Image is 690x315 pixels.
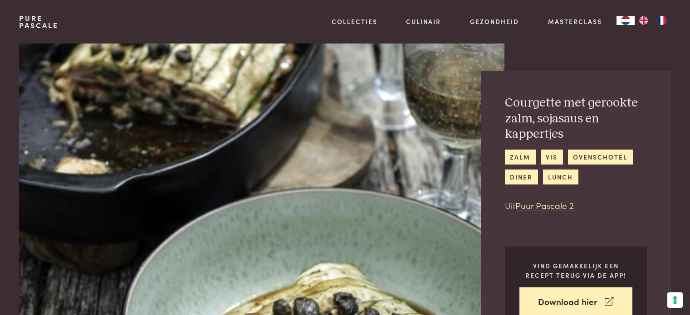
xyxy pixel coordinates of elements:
[568,150,633,165] a: ovenschotel
[617,16,671,25] aside: Language selected: Nederlands
[541,150,563,165] a: vis
[470,17,519,26] a: Gezondheid
[635,16,671,25] ul: Language list
[505,95,647,142] h2: Courgette met gerookte zalm, sojasaus en kappertjes
[519,261,632,280] p: Vind gemakkelijk een recept terug via de app!
[406,17,441,26] a: Culinair
[515,199,574,211] a: Puur Pascale 2
[617,16,635,25] a: NL
[667,292,683,308] button: Uw voorkeuren voor toestemming voor trackingtechnologieën
[543,170,578,184] a: lunch
[505,170,538,184] a: diner
[617,16,635,25] div: Language
[505,199,647,212] p: Uit
[653,16,671,25] a: FR
[19,15,59,29] a: PurePascale
[505,150,536,165] a: zalm
[635,16,653,25] a: EN
[332,17,377,26] a: Collecties
[548,17,602,26] a: Masterclass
